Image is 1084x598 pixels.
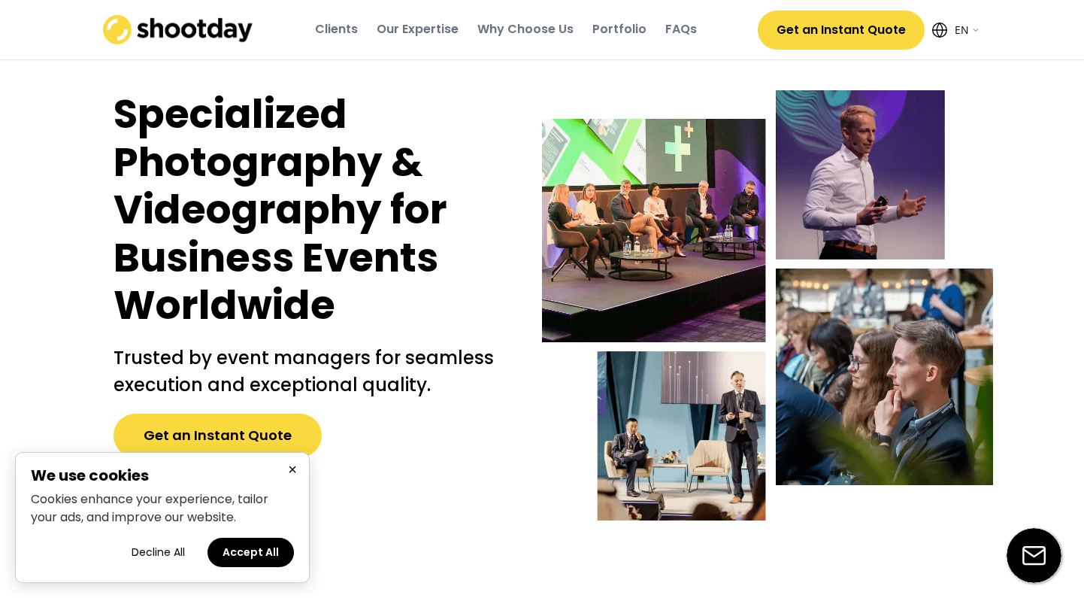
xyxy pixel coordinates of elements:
button: Get an Instant Quote [758,11,925,50]
h2: Trusted by event managers for seamless execution and exceptional quality. [114,345,512,399]
button: Close cookie banner [283,460,301,479]
button: Accept all cookies [207,538,294,567]
img: email-icon%20%281%29.svg [1007,528,1061,583]
div: Why Choose Us [477,21,574,38]
button: Decline all cookies [117,538,200,567]
img: Icon%20feather-globe%20%281%29.svg [932,23,947,38]
h2: We use cookies [31,468,294,483]
div: Our Expertise [377,21,459,38]
img: Event-hero-intl%402x.webp [542,90,993,521]
button: Get an Instant Quote [114,414,322,457]
div: Clients [315,21,358,38]
p: Cookies enhance your experience, tailor your ads, and improve our website. [31,490,294,527]
h1: Specialized Photography & Videography for Business Events Worldwide [114,90,512,329]
div: Portfolio [592,21,646,38]
div: FAQs [665,21,697,38]
img: shootday_logo.png [103,15,253,44]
